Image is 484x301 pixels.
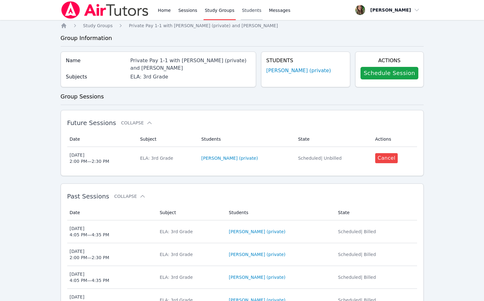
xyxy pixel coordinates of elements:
[67,193,109,200] span: Past Sessions
[156,205,225,220] th: Subject
[375,153,398,163] button: Cancel
[360,67,418,79] a: Schedule Session
[70,248,109,261] div: [DATE] 2:00 PM — 2:30 PM
[61,1,149,19] img: Air Tutors
[160,251,221,258] div: ELA: 3rd Grade
[266,57,345,64] h4: Students
[83,23,113,28] span: Study Groups
[229,274,285,280] a: [PERSON_NAME] (private)
[338,252,376,257] span: Scheduled | Billed
[130,73,251,81] div: ELA: 3rd Grade
[70,271,109,283] div: [DATE] 4:05 PM — 4:35 PM
[160,228,221,235] div: ELA: 3rd Grade
[83,23,113,29] a: Study Groups
[229,251,285,258] a: [PERSON_NAME] (private)
[338,229,376,234] span: Scheduled | Billed
[266,67,331,74] a: [PERSON_NAME] (private)
[298,156,342,161] span: Scheduled | Unbilled
[61,23,424,29] nav: Breadcrumb
[67,205,156,220] th: Date
[67,119,116,127] span: Future Sessions
[140,155,194,161] div: ELA: 3rd Grade
[360,57,418,64] h4: Actions
[294,132,371,147] th: State
[198,132,294,147] th: Students
[338,275,376,280] span: Scheduled | Billed
[160,274,221,280] div: ELA: 3rd Grade
[61,92,424,101] h3: Group Sessions
[67,266,417,289] tr: [DATE]4:05 PM—4:35 PMELA: 3rd Grade[PERSON_NAME] (private)Scheduled| Billed
[61,34,424,43] h3: Group Information
[70,152,109,164] div: [DATE] 2:00 PM — 2:30 PM
[225,205,334,220] th: Students
[129,23,278,29] a: Private Pay 1-1 with [PERSON_NAME] (private) and [PERSON_NAME]
[67,147,417,169] tr: [DATE]2:00 PM—2:30 PMELA: 3rd Grade[PERSON_NAME] (private)Scheduled| UnbilledCancel
[67,220,417,243] tr: [DATE]4:05 PM—4:35 PMELA: 3rd Grade[PERSON_NAME] (private)Scheduled| Billed
[136,132,198,147] th: Subject
[201,155,258,161] a: [PERSON_NAME] (private)
[114,193,145,199] button: Collapse
[70,225,109,238] div: [DATE] 4:05 PM — 4:35 PM
[371,132,417,147] th: Actions
[67,243,417,266] tr: [DATE]2:00 PM—2:30 PMELA: 3rd Grade[PERSON_NAME] (private)Scheduled| Billed
[67,132,136,147] th: Date
[130,57,251,72] div: Private Pay 1-1 with [PERSON_NAME] (private) and [PERSON_NAME]
[334,205,417,220] th: State
[66,57,127,64] label: Name
[121,120,152,126] button: Collapse
[269,7,290,13] span: Messages
[229,228,285,235] a: [PERSON_NAME] (private)
[66,73,127,81] label: Subjects
[129,23,278,28] span: Private Pay 1-1 with [PERSON_NAME] (private) and [PERSON_NAME]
